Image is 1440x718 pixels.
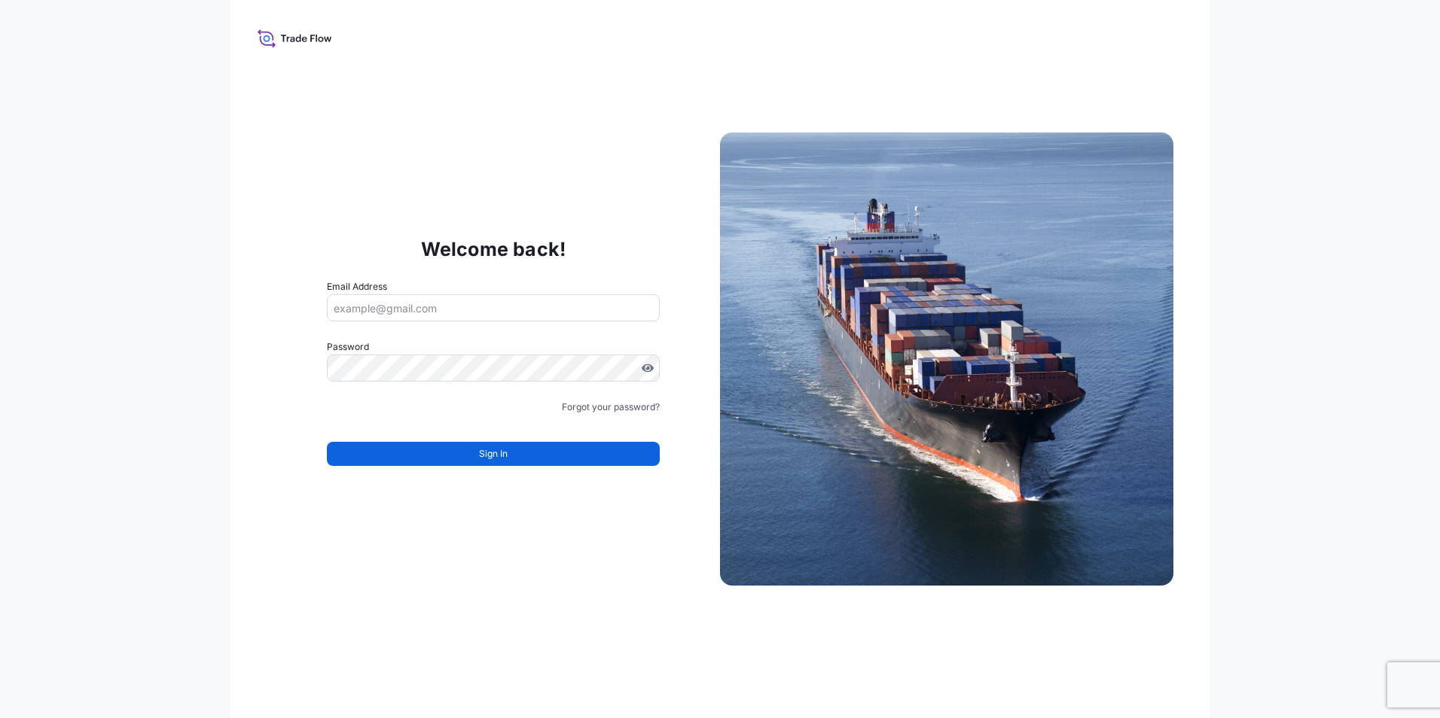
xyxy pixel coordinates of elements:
input: example@gmail.com [327,294,660,321]
label: Password [327,339,660,354]
span: Sign In [479,446,508,461]
img: Ship illustration [720,132,1173,586]
button: Show password [642,362,654,374]
a: Forgot your password? [562,400,660,415]
label: Email Address [327,279,387,294]
button: Sign In [327,442,660,466]
p: Welcome back! [421,237,566,261]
